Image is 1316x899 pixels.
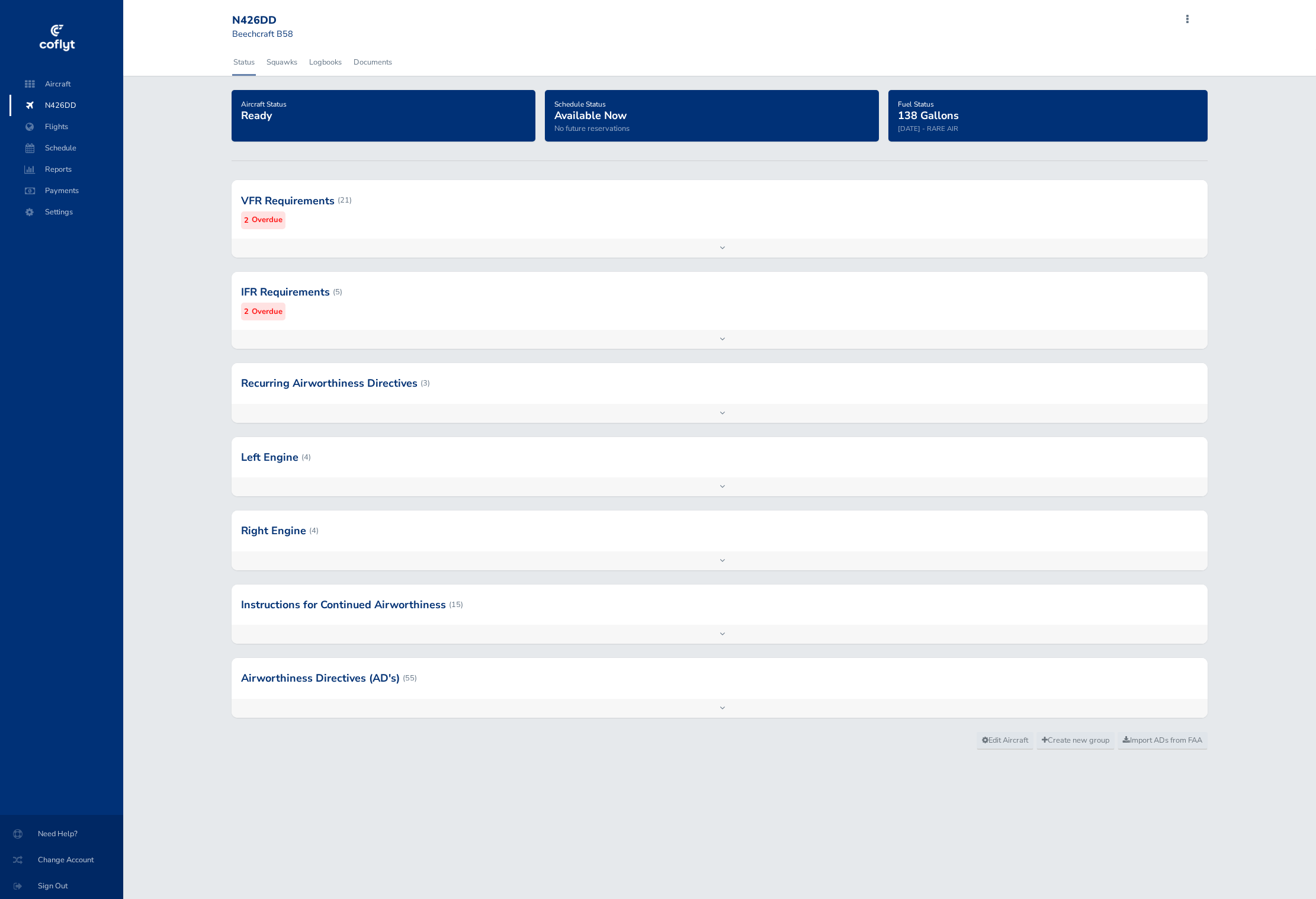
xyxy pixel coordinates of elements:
span: Import ADs from FAA [1123,735,1202,746]
a: Schedule StatusAvailable Now [554,96,627,123]
span: Schedule Status [554,99,606,109]
span: Create new group [1042,735,1109,746]
span: Change Account [14,849,109,871]
a: Squawks [265,49,298,75]
a: Documents [352,49,393,75]
small: Overdue [252,214,283,226]
small: Overdue [252,306,283,318]
span: Settings [21,201,111,223]
span: No future reservations [554,123,630,134]
span: Reports [21,159,111,180]
a: Status [232,49,256,75]
img: coflyt logo [37,21,76,56]
a: Import ADs from FAA [1118,732,1208,750]
span: Schedule [21,137,111,159]
span: Payments [21,180,111,201]
span: Aircraft Status [241,99,287,109]
a: Logbooks [308,49,343,75]
span: 138 Gallons [898,108,959,123]
span: Sign Out [14,875,109,897]
a: Create new group [1036,732,1115,750]
small: [DATE] - RARE AIR [898,124,958,133]
div: N426DD [232,14,317,27]
span: Available Now [554,108,627,123]
span: Edit Aircraft [982,735,1028,746]
small: Beechcraft B58 [232,28,293,40]
a: Edit Aircraft [977,732,1033,750]
span: Need Help? [14,823,109,845]
span: Fuel Status [898,99,934,109]
span: Flights [21,116,111,137]
span: Ready [241,108,272,123]
span: Aircraft [21,73,111,95]
span: N426DD [21,95,111,116]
